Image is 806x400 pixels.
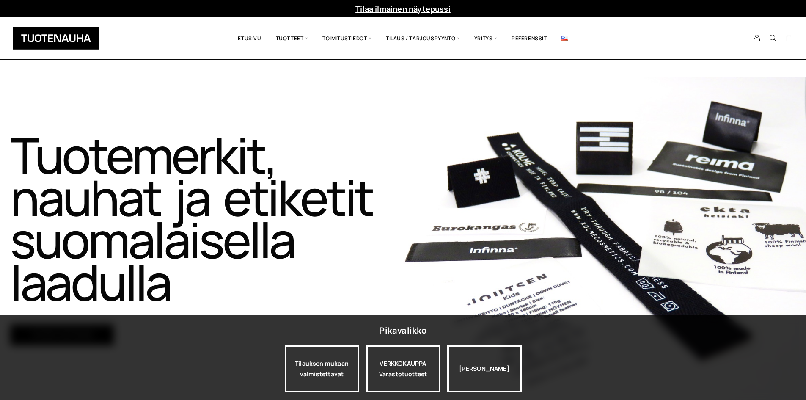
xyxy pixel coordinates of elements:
[315,24,379,53] span: Toimitustiedot
[467,24,504,53] span: Yritys
[10,134,402,303] h1: Tuotemerkit, nauhat ja etiketit suomalaisella laadulla​
[749,34,765,42] a: My Account
[13,27,99,50] img: Tuotenauha Oy
[355,4,451,14] a: Tilaa ilmainen näytepussi
[561,36,568,41] img: English
[447,345,522,392] div: [PERSON_NAME]
[379,323,426,338] div: Pikavalikko
[285,345,359,392] a: Tilauksen mukaan valmistettavat
[269,24,315,53] span: Tuotteet
[366,345,440,392] div: VERKKOKAUPPA Varastotuotteet
[785,34,793,44] a: Cart
[231,24,268,53] a: Etusivu
[504,24,554,53] a: Referenssit
[366,345,440,392] a: VERKKOKAUPPAVarastotuotteet
[765,34,781,42] button: Search
[379,24,467,53] span: Tilaus / Tarjouspyyntö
